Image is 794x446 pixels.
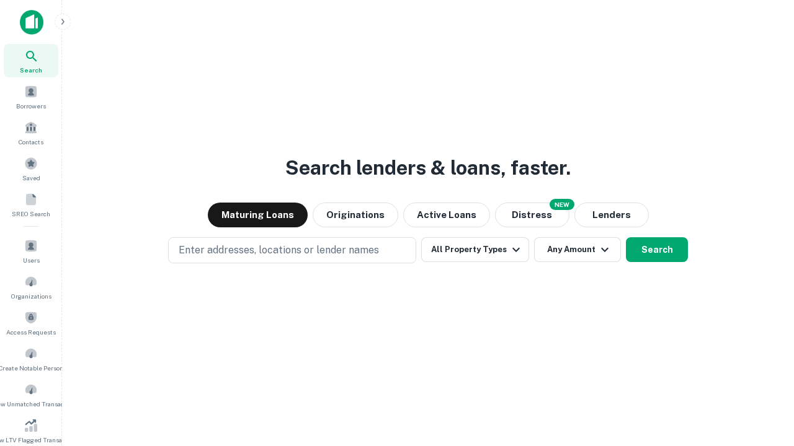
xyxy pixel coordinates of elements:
span: Borrowers [16,101,46,111]
span: Search [20,65,42,75]
a: Users [4,234,58,268]
span: Saved [22,173,40,183]
a: Contacts [4,116,58,149]
a: SREO Search [4,188,58,221]
a: Borrowers [4,80,58,113]
button: Search distressed loans with lien and other non-mortgage details. [495,203,569,227]
span: Users [23,255,40,265]
a: Review Unmatched Transactions [4,378,58,411]
a: Saved [4,152,58,185]
button: Lenders [574,203,649,227]
a: Organizations [4,270,58,304]
button: Search [626,237,688,262]
span: Organizations [11,291,51,301]
button: Maturing Loans [208,203,308,227]
button: Enter addresses, locations or lender names [168,237,416,263]
button: Active Loans [403,203,490,227]
a: Access Requests [4,306,58,339]
div: NEW [550,199,574,210]
span: Access Requests [6,327,56,337]
a: Create Notable Person [4,342,58,375]
span: SREO Search [12,209,50,219]
iframe: Chat Widget [732,347,794,406]
button: Any Amount [534,237,621,262]
button: Originations [313,203,398,227]
span: Contacts [19,137,43,147]
p: Enter addresses, locations or lender names [179,243,379,258]
a: Search [4,44,58,77]
h3: Search lenders & loans, faster. [285,153,571,183]
img: capitalize-icon.png [20,10,43,35]
button: All Property Types [421,237,529,262]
